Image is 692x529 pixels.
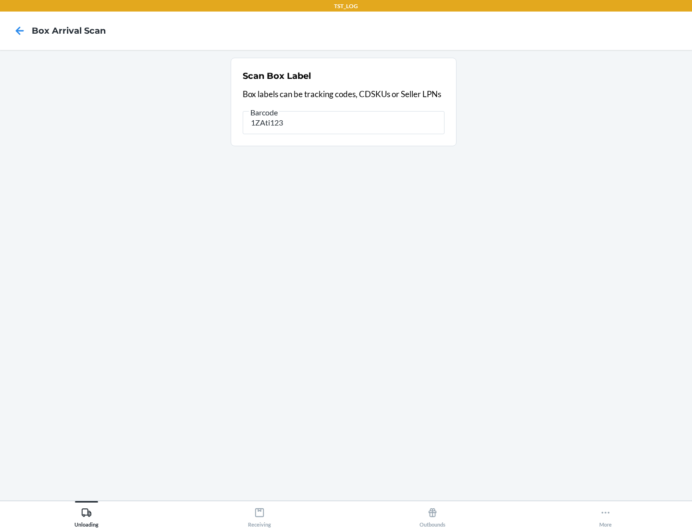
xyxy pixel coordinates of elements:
[243,111,445,134] input: Barcode
[32,25,106,37] h4: Box Arrival Scan
[173,501,346,528] button: Receiving
[249,108,279,117] span: Barcode
[248,504,271,528] div: Receiving
[74,504,99,528] div: Unloading
[599,504,612,528] div: More
[243,88,445,101] p: Box labels can be tracking codes, CDSKUs or Seller LPNs
[346,501,519,528] button: Outbounds
[334,2,358,11] p: TST_LOG
[519,501,692,528] button: More
[243,70,311,82] h2: Scan Box Label
[420,504,445,528] div: Outbounds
